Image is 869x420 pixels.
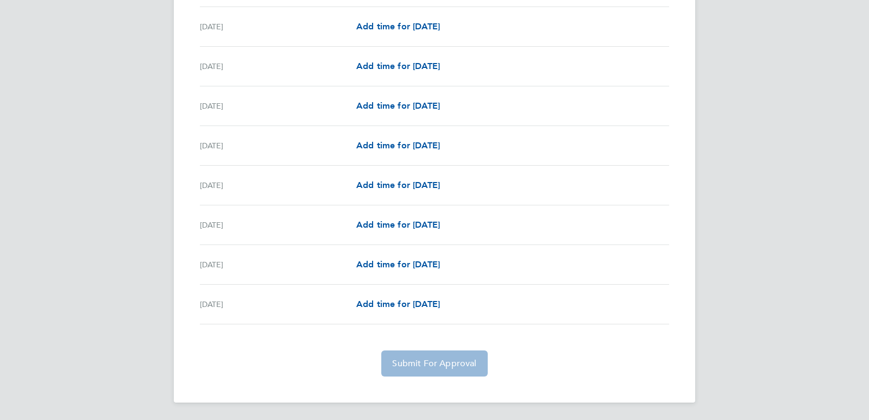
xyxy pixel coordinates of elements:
span: Add time for [DATE] [356,299,440,309]
div: [DATE] [200,179,356,192]
span: Add time for [DATE] [356,21,440,32]
a: Add time for [DATE] [356,99,440,112]
span: Add time for [DATE] [356,220,440,230]
div: [DATE] [200,218,356,231]
span: Add time for [DATE] [356,259,440,269]
a: Add time for [DATE] [356,60,440,73]
a: Add time for [DATE] [356,20,440,33]
a: Add time for [DATE] [356,298,440,311]
a: Add time for [DATE] [356,258,440,271]
div: [DATE] [200,60,356,73]
span: Add time for [DATE] [356,61,440,71]
a: Add time for [DATE] [356,218,440,231]
div: [DATE] [200,258,356,271]
span: Add time for [DATE] [356,140,440,151]
div: [DATE] [200,139,356,152]
span: Add time for [DATE] [356,180,440,190]
a: Add time for [DATE] [356,179,440,192]
span: Add time for [DATE] [356,101,440,111]
a: Add time for [DATE] [356,139,440,152]
div: [DATE] [200,20,356,33]
div: [DATE] [200,298,356,311]
div: [DATE] [200,99,356,112]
